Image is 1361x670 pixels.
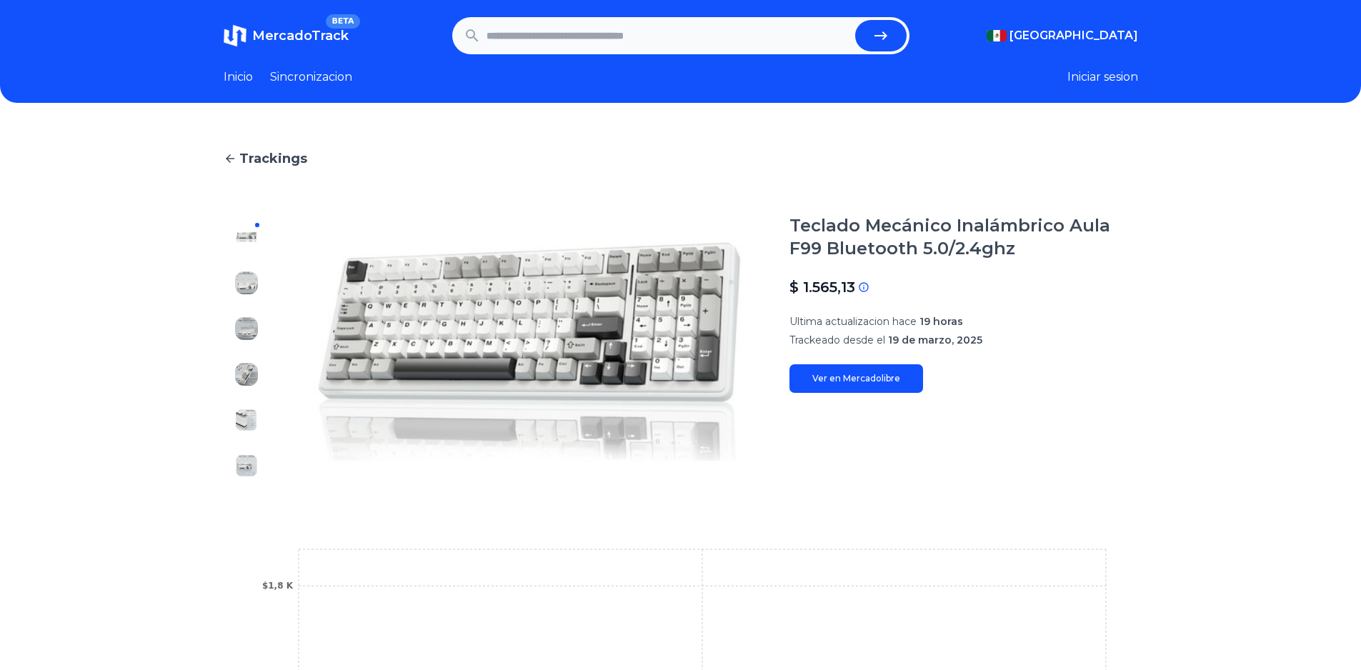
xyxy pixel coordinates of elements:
[1009,27,1138,44] span: [GEOGRAPHIC_DATA]
[789,334,885,346] span: Trackeado desde el
[261,581,293,591] tspan: $1,8 K
[987,27,1138,44] button: [GEOGRAPHIC_DATA]
[270,69,352,86] a: Sincronizacion
[919,315,963,328] span: 19 horas
[235,317,258,340] img: Teclado Mecánico Inalámbrico Aula F99 Bluetooth 5.0/2.4ghz
[224,149,1138,169] a: Trackings
[888,334,982,346] span: 19 de marzo, 2025
[789,315,917,328] span: Ultima actualizacion hace
[235,271,258,294] img: Teclado Mecánico Inalámbrico Aula F99 Bluetooth 5.0/2.4ghz
[789,214,1138,260] h1: Teclado Mecánico Inalámbrico Aula F99 Bluetooth 5.0/2.4ghz
[239,149,307,169] span: Trackings
[987,30,1007,41] img: Mexico
[298,214,761,489] img: Teclado Mecánico Inalámbrico Aula F99 Bluetooth 5.0/2.4ghz
[326,14,359,29] span: BETA
[235,409,258,431] img: Teclado Mecánico Inalámbrico Aula F99 Bluetooth 5.0/2.4ghz
[235,363,258,386] img: Teclado Mecánico Inalámbrico Aula F99 Bluetooth 5.0/2.4ghz
[235,454,258,477] img: Teclado Mecánico Inalámbrico Aula F99 Bluetooth 5.0/2.4ghz
[224,24,246,47] img: MercadoTrack
[1067,69,1138,86] button: Iniciar sesion
[224,24,349,47] a: MercadoTrackBETA
[235,226,258,249] img: Teclado Mecánico Inalámbrico Aula F99 Bluetooth 5.0/2.4ghz
[224,69,253,86] a: Inicio
[789,364,923,393] a: Ver en Mercadolibre
[789,277,855,297] p: $ 1.565,13
[252,28,349,44] span: MercadoTrack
